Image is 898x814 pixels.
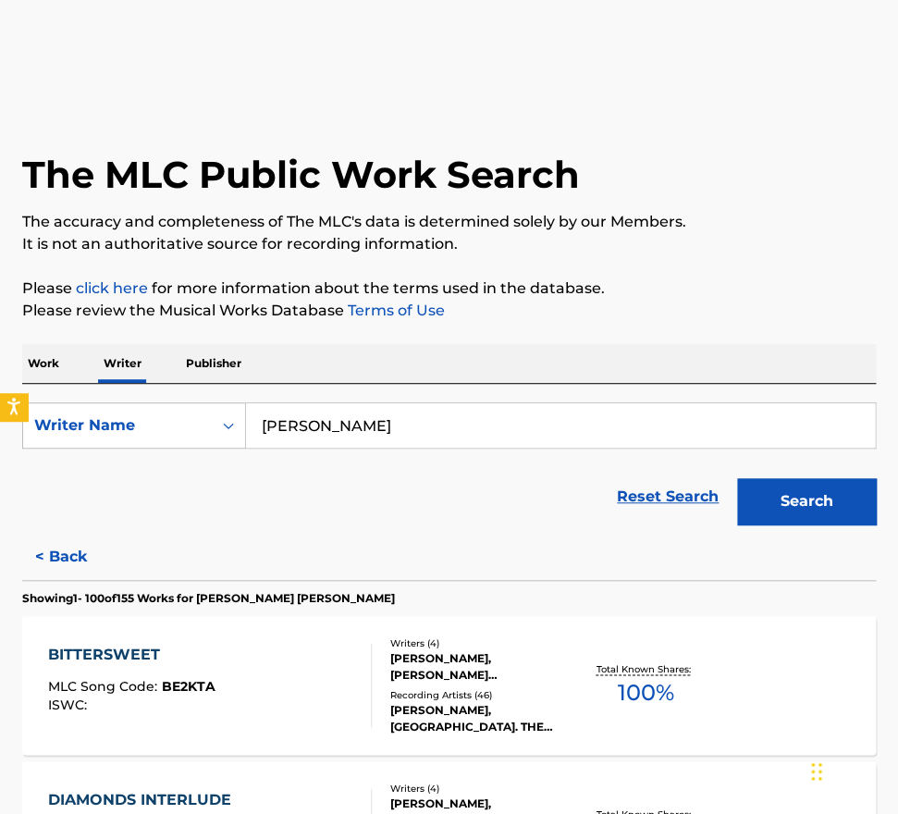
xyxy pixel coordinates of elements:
[389,636,574,650] div: Writers ( 4 )
[22,534,133,580] button: < Back
[22,590,395,607] p: Showing 1 - 100 of 155 Works for [PERSON_NAME] [PERSON_NAME]
[806,725,898,814] iframe: Chat Widget
[389,650,574,684] div: [PERSON_NAME], [PERSON_NAME] [PERSON_NAME] [PERSON_NAME] [PERSON_NAME]
[22,211,876,233] p: The accuracy and completeness of The MLC's data is determined solely by our Members.
[389,702,574,735] div: [PERSON_NAME],[GEOGRAPHIC_DATA]. THE MAN, [PERSON_NAME]|[GEOGRAPHIC_DATA]. THE MAN, [PERSON_NAME]...
[22,402,876,534] form: Search Form
[811,744,822,799] div: Drag
[48,697,92,713] span: ISWC :
[48,644,215,666] div: BITTERSWEET
[618,676,674,709] span: 100 %
[22,300,876,322] p: Please review the Musical Works Database
[737,478,876,524] button: Search
[22,233,876,255] p: It is not an authoritative source for recording information.
[608,476,728,517] a: Reset Search
[48,678,162,695] span: MLC Song Code :
[22,152,580,198] h1: The MLC Public Work Search
[22,616,876,755] a: BITTERSWEETMLC Song Code:BE2KTAISWC:Writers (4)[PERSON_NAME], [PERSON_NAME] [PERSON_NAME] [PERSON...
[389,688,574,702] div: Recording Artists ( 46 )
[98,344,147,383] p: Writer
[389,782,574,795] div: Writers ( 4 )
[48,789,240,811] div: DIAMONDS INTERLUDE
[344,302,445,319] a: Terms of Use
[22,344,65,383] p: Work
[180,344,247,383] p: Publisher
[597,662,695,676] p: Total Known Shares:
[162,678,215,695] span: BE2KTA
[76,279,148,297] a: click here
[34,414,201,437] div: Writer Name
[22,277,876,300] p: Please for more information about the terms used in the database.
